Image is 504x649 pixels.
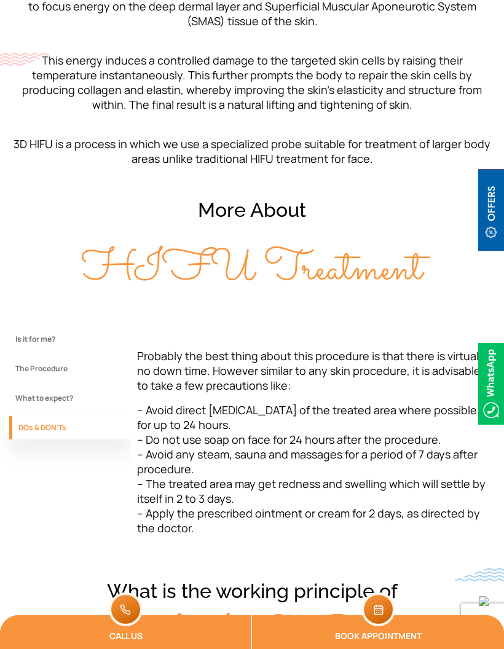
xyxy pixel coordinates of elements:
img: Whatsappicon [478,343,504,425]
span: – Avoid direct [MEDICAL_DATA] of the treated area where possible for up to 24 hours. – Do not use... [137,403,486,535]
button: Is it for me? [9,328,131,351]
span: Probably the best thing about this procedure is that there is virtually no down time. However sim... [137,348,487,393]
p: 3D HIFU is a process in which we use a specialized probe suitable for treatment of larger body ar... [12,136,492,166]
button: What to expect? [9,387,131,410]
a: Book Appointment [252,615,504,649]
button: The Procedure [9,357,131,380]
img: bluewave [455,568,504,581]
img: mobile-cal [361,592,395,626]
div: More About [9,197,495,298]
a: Whatsappicon [478,376,504,390]
img: mobile-tel [109,592,143,626]
img: up-blue-arrow.svg [479,596,489,606]
img: offerBt [478,170,504,251]
button: DOs & DON'Ts [9,416,131,439]
span: HIFU Treatment [9,243,495,298]
p: This energy induces a controlled damage to the targeted skin cells by raising their temperature i... [12,53,492,112]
